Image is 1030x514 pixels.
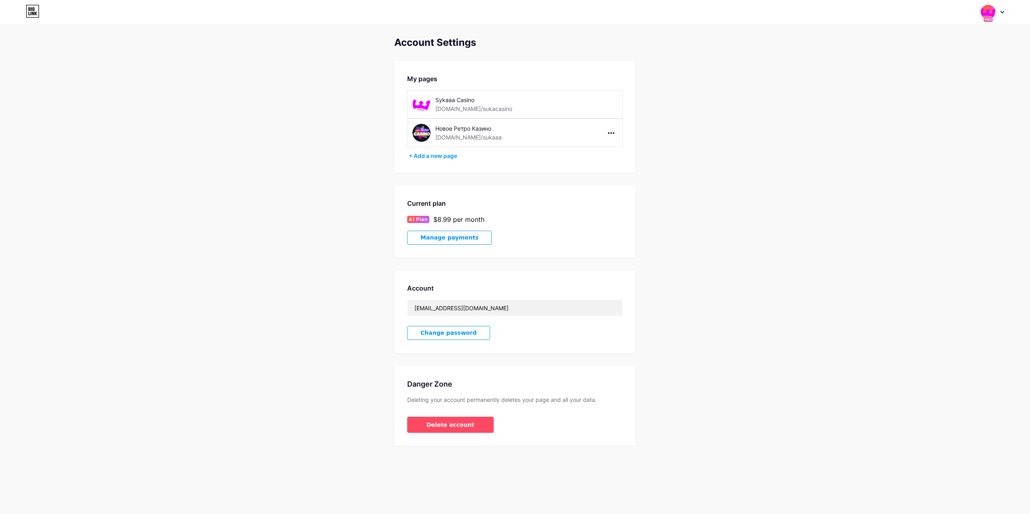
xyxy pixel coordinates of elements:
button: Change password [407,326,490,340]
button: Delete account [407,417,494,433]
div: Account Settings [394,37,636,48]
input: Email [408,300,622,316]
div: $8.99 per month [433,215,484,224]
img: sukacasino [412,95,431,113]
div: Account [407,283,623,293]
div: Sykaaa Casino [435,96,549,104]
span: Change password [420,330,477,336]
img: sukaaa [412,124,431,142]
div: Current plan [407,199,623,208]
span: AI Plan [409,216,428,223]
span: Manage payments [420,234,478,241]
div: Новое Ретро Казино [435,124,549,133]
img: sukaaa [981,4,996,20]
div: + Add a new page [409,152,623,160]
div: [DOMAIN_NAME]/sukacasino [435,104,512,113]
div: Deleting your account permanently deletes your page and all your data. [407,396,623,404]
div: [DOMAIN_NAME]/sukaaa [435,133,502,141]
span: Delete account [426,421,474,429]
button: Manage payments [407,231,492,245]
div: Danger Zone [407,379,623,389]
div: My pages [407,74,623,84]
